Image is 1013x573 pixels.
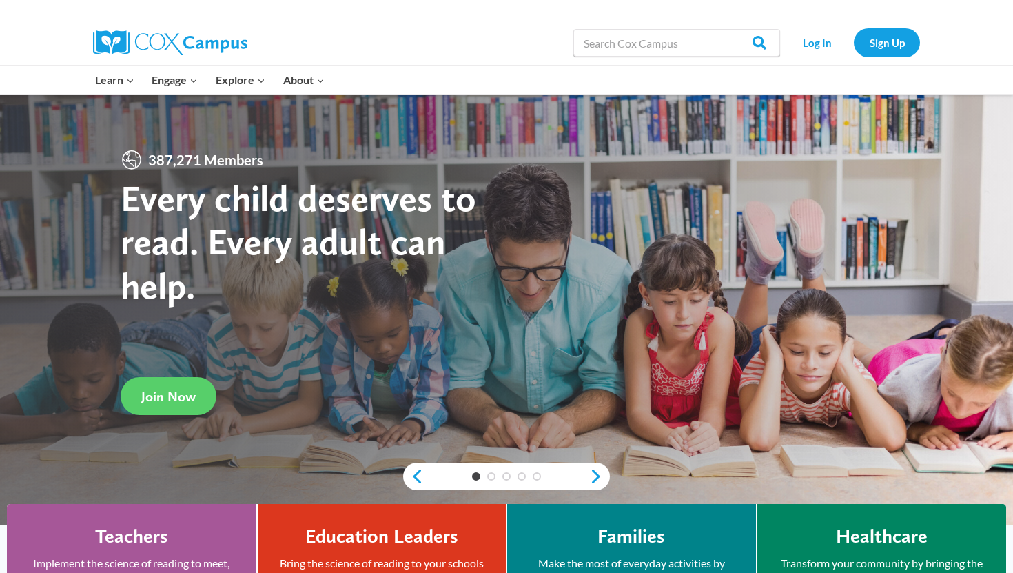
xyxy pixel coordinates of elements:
h4: Teachers [95,525,168,548]
div: content slider buttons [403,463,610,490]
a: 2 [487,472,495,481]
a: 5 [533,472,541,481]
a: 1 [472,472,480,481]
span: Engage [152,71,198,89]
a: 3 [502,472,511,481]
input: Search Cox Campus [573,29,780,57]
strong: Every child deserves to read. Every adult can help. [121,176,476,308]
h4: Families [597,525,665,548]
h4: Education Leaders [305,525,458,548]
a: Join Now [121,377,216,415]
a: Sign Up [854,28,920,57]
a: next [589,468,610,485]
h4: Healthcare [836,525,928,548]
span: 387,271 Members [143,149,269,171]
a: previous [403,468,424,485]
span: About [283,71,325,89]
a: 4 [518,472,526,481]
img: Cox Campus [93,30,247,55]
nav: Primary Navigation [86,66,333,94]
nav: Secondary Navigation [787,28,920,57]
span: Join Now [141,388,196,405]
span: Learn [95,71,134,89]
span: Explore [216,71,265,89]
a: Log In [787,28,847,57]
